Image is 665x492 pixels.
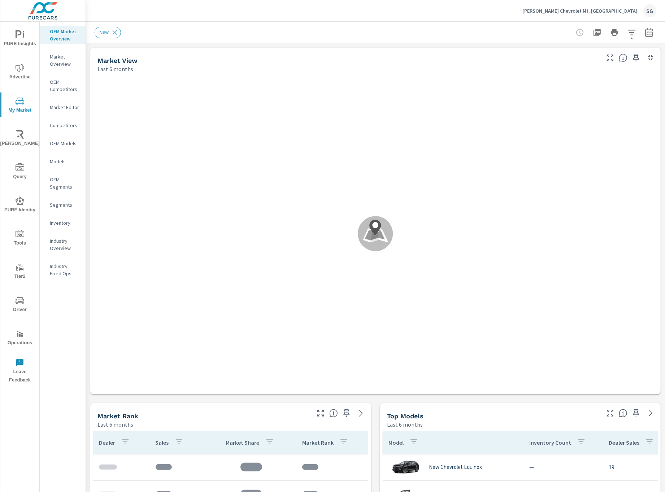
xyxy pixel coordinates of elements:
[50,176,80,190] p: OEM Segments
[642,25,656,40] button: Select Date Range
[3,358,37,384] span: Leave Feedback
[40,120,86,131] div: Competitors
[3,97,37,115] span: My Market
[40,261,86,279] div: Industry Fixed Ops
[3,230,37,247] span: Tools
[156,439,169,446] p: Sales
[50,104,80,111] p: Market Editor
[40,26,86,44] div: OEM Market Overview
[50,78,80,93] p: OEM Competitors
[643,4,656,17] div: SG
[388,439,404,446] p: Model
[609,439,639,446] p: Dealer Sales
[619,409,627,418] span: Find the biggest opportunities within your model lineup nationwide. [Source: Market registration ...
[95,27,121,38] div: New
[302,439,334,446] p: Market Rank
[625,25,639,40] button: Apply Filters
[97,412,138,420] h5: Market Rank
[315,407,326,419] button: Make Fullscreen
[329,409,338,418] span: Market Rank shows you how you rank, in terms of sales, to other dealerships in your market. “Mark...
[40,174,86,192] div: OEM Segments
[40,51,86,69] div: Market Overview
[387,420,423,429] p: Last 6 months
[3,296,37,314] span: Driver
[50,140,80,147] p: OEM Models
[3,30,37,48] span: PURE Insights
[97,65,133,73] p: Last 6 months
[355,407,367,419] a: See more details in report
[607,25,622,40] button: Print Report
[3,163,37,181] span: Query
[645,407,656,419] a: See more details in report
[40,217,86,228] div: Inventory
[97,420,133,429] p: Last 6 months
[99,439,115,446] p: Dealer
[50,53,80,68] p: Market Overview
[40,236,86,254] div: Industry Overview
[226,439,260,446] p: Market Share
[97,57,138,64] h5: Market View
[529,439,571,446] p: Inventory Count
[619,53,627,62] span: Find the biggest opportunities in your market for your inventory. Understand by postal code where...
[40,138,86,149] div: OEM Models
[604,407,616,419] button: Make Fullscreen
[387,412,423,420] h5: Top Models
[3,197,37,214] span: PURE Identity
[50,28,80,42] p: OEM Market Overview
[40,77,86,95] div: OEM Competitors
[50,237,80,252] p: Industry Overview
[50,158,80,165] p: Models
[40,156,86,167] div: Models
[0,22,39,387] div: nav menu
[40,199,86,210] div: Segments
[604,52,616,64] button: Make Fullscreen
[95,30,113,35] span: New
[522,8,638,14] p: [PERSON_NAME] Chevrolet Mt. [GEOGRAPHIC_DATA]
[529,463,597,471] p: —
[3,130,37,148] span: [PERSON_NAME]
[391,456,420,478] img: glamour
[630,52,642,64] span: Save this to your personalized report
[341,407,352,419] span: Save this to your personalized report
[3,329,37,347] span: Operations
[645,52,656,64] button: Minimize Widget
[3,263,37,281] span: Tier2
[429,464,482,470] p: New Chevrolet Equinox
[590,25,604,40] button: "Export Report to PDF"
[50,219,80,226] p: Inventory
[50,263,80,277] p: Industry Fixed Ops
[50,122,80,129] p: Competitors
[40,102,86,113] div: Market Editor
[630,407,642,419] span: Save this to your personalized report
[3,64,37,81] span: Advertise
[50,201,80,208] p: Segments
